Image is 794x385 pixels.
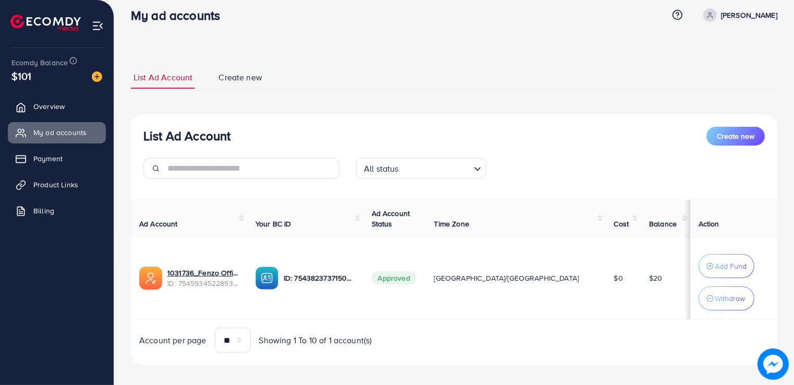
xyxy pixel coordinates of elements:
[699,219,719,229] span: Action
[92,20,104,32] img: menu
[255,219,291,229] span: Your BC ID
[649,273,662,283] span: $20
[699,8,777,22] a: [PERSON_NAME]
[372,208,410,229] span: Ad Account Status
[284,272,355,284] p: ID: 7543823737150406657
[699,286,754,310] button: Withdraw
[139,219,178,229] span: Ad Account
[139,267,162,290] img: ic-ads-acc.e4c84228.svg
[92,71,102,82] img: image
[8,174,106,195] a: Product Links
[715,260,747,272] p: Add Fund
[33,206,54,216] span: Billing
[402,159,470,176] input: Search for option
[133,71,192,83] span: List Ad Account
[614,219,629,229] span: Cost
[255,267,278,290] img: ic-ba-acc.ded83a64.svg
[10,67,32,85] span: $101
[139,334,206,346] span: Account per page
[218,71,262,83] span: Create new
[8,96,106,117] a: Overview
[33,179,78,190] span: Product Links
[758,348,789,380] img: image
[717,131,754,141] span: Create new
[131,8,228,23] h3: My ad accounts
[143,128,230,143] h3: List Ad Account
[699,254,754,278] button: Add Fund
[356,158,486,179] div: Search for option
[167,268,239,289] div: <span class='underline'>1031736_Fenzo Official_1756924832043</span></br>7545934522853097489
[706,127,765,146] button: Create new
[259,334,372,346] span: Showing 1 To 10 of 1 account(s)
[8,122,106,143] a: My ad accounts
[8,148,106,169] a: Payment
[649,219,677,229] span: Balance
[8,200,106,221] a: Billing
[362,161,401,176] span: All status
[33,153,63,164] span: Payment
[10,15,81,31] img: logo
[715,292,745,305] p: Withdraw
[33,127,87,138] span: My ad accounts
[434,219,469,229] span: Time Zone
[167,278,239,288] span: ID: 7545934522853097489
[721,9,777,21] p: [PERSON_NAME]
[434,273,579,283] span: [GEOGRAPHIC_DATA]/[GEOGRAPHIC_DATA]
[33,101,65,112] span: Overview
[11,57,68,68] span: Ecomdy Balance
[614,273,623,283] span: $0
[167,268,239,278] a: 1031736_Fenzo Official_1756924832043
[372,271,417,285] span: Approved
